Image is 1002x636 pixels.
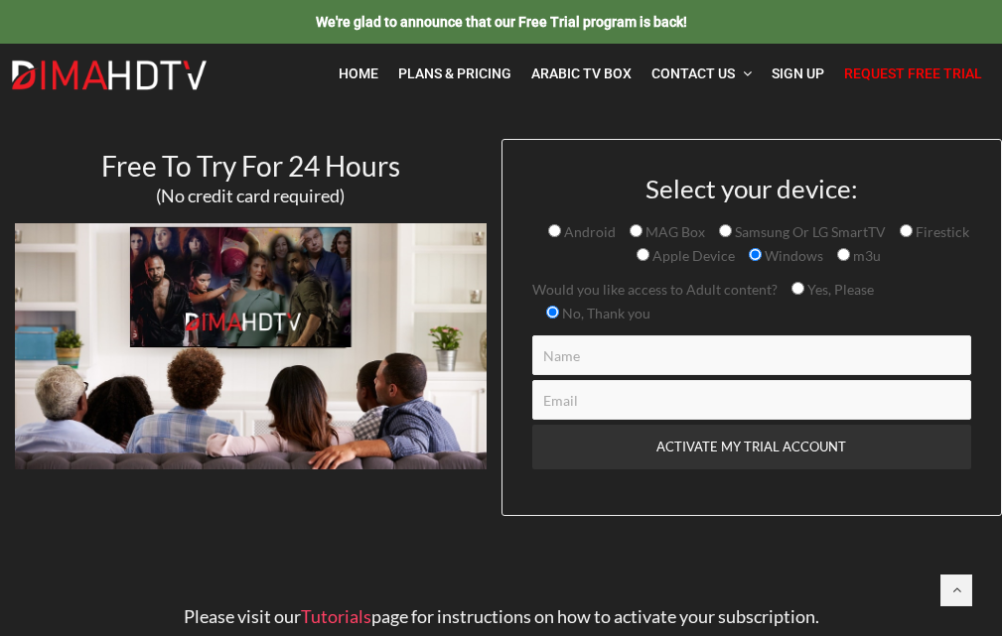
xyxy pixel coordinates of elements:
span: Windows [762,247,823,264]
img: Dima HDTV [10,60,209,91]
input: ACTIVATE MY TRIAL ACCOUNT [532,425,972,469]
a: Request Free Trial [834,54,992,94]
span: Yes, Please [804,281,874,298]
input: Firestick [900,224,913,237]
form: Contact form [517,175,987,515]
span: Free To Try For 24 Hours [101,149,400,183]
a: Plans & Pricing [388,54,521,94]
span: Plans & Pricing [398,65,511,81]
span: No, Thank you [559,305,650,321]
span: Home [339,65,378,81]
span: We're glad to announce that our Free Trial program is back! [316,14,687,30]
span: Request Free Trial [844,65,982,81]
a: Contact Us [642,54,762,94]
a: Tutorials [301,605,371,627]
a: Sign Up [762,54,834,94]
span: Contact Us [651,65,735,81]
input: m3u [837,248,850,261]
a: Back to top [940,574,972,606]
p: Would you like access to Adult content? [532,278,972,325]
span: Apple Device [649,247,735,264]
span: Firestick [913,223,969,240]
input: Yes, Please [791,282,804,295]
input: Android [548,224,561,237]
span: Samsung Or LG SmartTV [732,223,886,240]
input: No, Thank you [546,306,559,318]
a: Arabic TV Box [521,54,642,94]
span: m3u [850,247,881,264]
span: Sign Up [772,65,824,81]
input: Samsung Or LG SmartTV [719,224,732,237]
span: Android [561,223,616,240]
input: Email [532,380,972,420]
input: Name [532,335,972,375]
span: Select your device: [645,173,858,204]
a: We're glad to announce that our Free Trial program is back! [316,13,687,30]
input: Apple Device [637,248,649,261]
span: Arabic TV Box [531,65,632,81]
span: Please visit our page for instructions on how to activate your subscription. [184,605,819,627]
span: MAG Box [643,223,705,240]
span: (No credit card required) [156,185,345,206]
input: Windows [749,248,762,261]
input: MAG Box [630,224,643,237]
a: Home [329,54,388,94]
